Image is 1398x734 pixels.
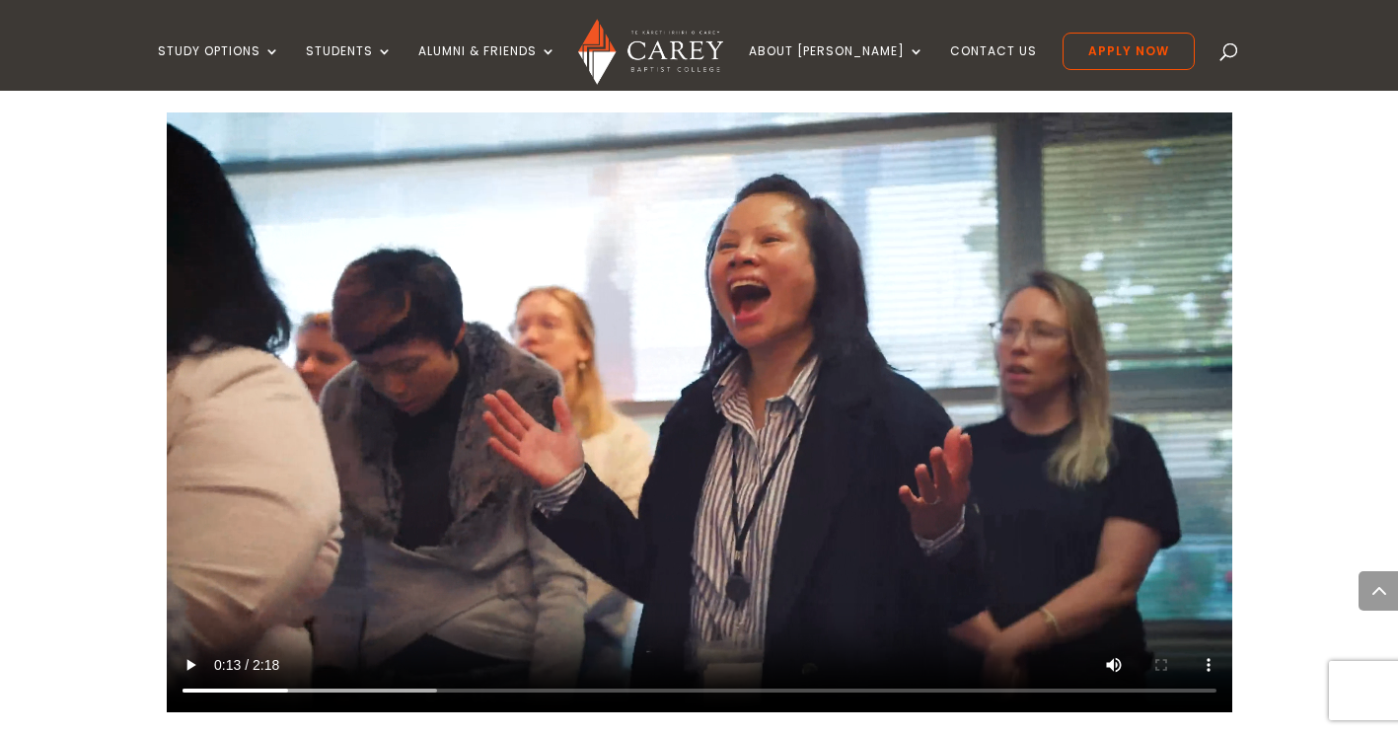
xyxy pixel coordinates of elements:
[418,44,556,91] a: Alumni & Friends
[1063,33,1195,70] a: Apply Now
[578,19,723,85] img: Carey Baptist College
[950,44,1037,91] a: Contact Us
[158,44,280,91] a: Study Options
[749,44,924,91] a: About [PERSON_NAME]
[306,44,393,91] a: Students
